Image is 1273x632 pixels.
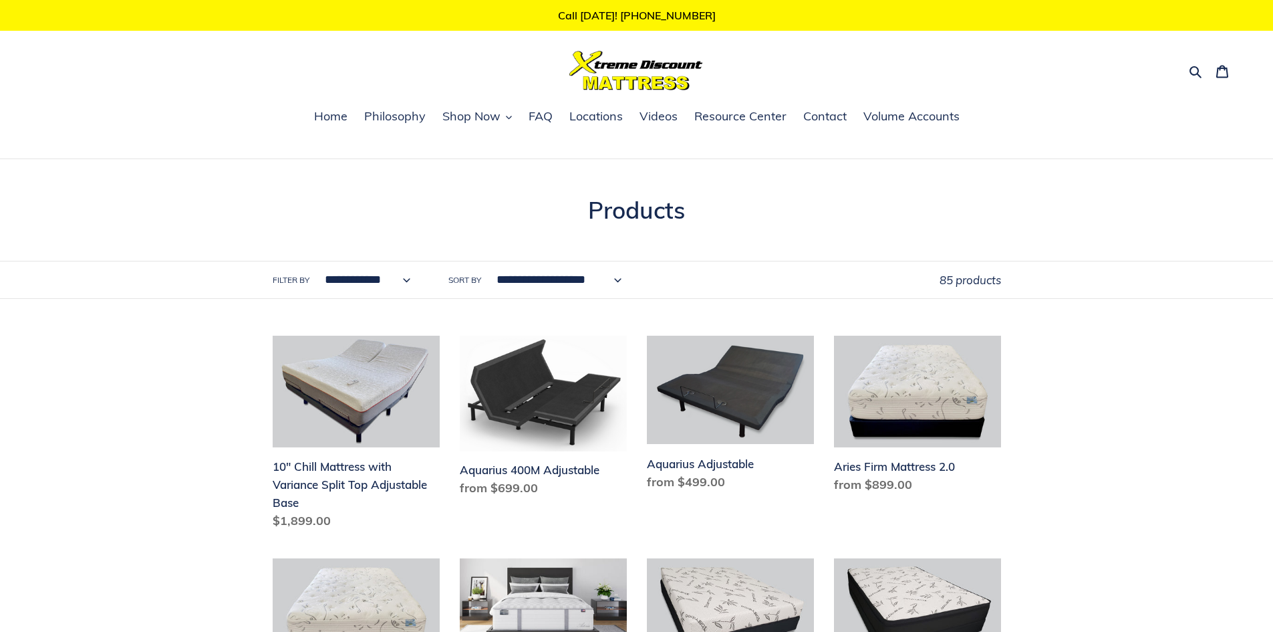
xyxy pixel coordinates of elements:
span: Resource Center [694,108,787,124]
a: Videos [633,107,684,127]
button: Shop Now [436,107,519,127]
span: Products [588,195,685,225]
a: Volume Accounts [857,107,966,127]
span: Locations [569,108,623,124]
span: Home [314,108,347,124]
a: Locations [563,107,629,127]
img: Xtreme Discount Mattress [569,51,703,90]
a: Home [307,107,354,127]
a: Resource Center [688,107,793,127]
span: 85 products [940,273,1001,287]
a: Philosophy [358,107,432,127]
span: Volume Accounts [863,108,960,124]
a: Aries Firm Mattress 2.0 [834,336,1001,499]
span: FAQ [529,108,553,124]
a: Aquarius Adjustable [647,336,814,496]
a: Contact [797,107,853,127]
label: Sort by [448,274,481,286]
span: Contact [803,108,847,124]
a: FAQ [522,107,559,127]
span: Videos [640,108,678,124]
label: Filter by [273,274,309,286]
a: 10" Chill Mattress with Variance Split Top Adjustable Base [273,336,440,535]
span: Philosophy [364,108,426,124]
a: Aquarius 400M Adjustable [460,336,627,502]
span: Shop Now [442,108,501,124]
